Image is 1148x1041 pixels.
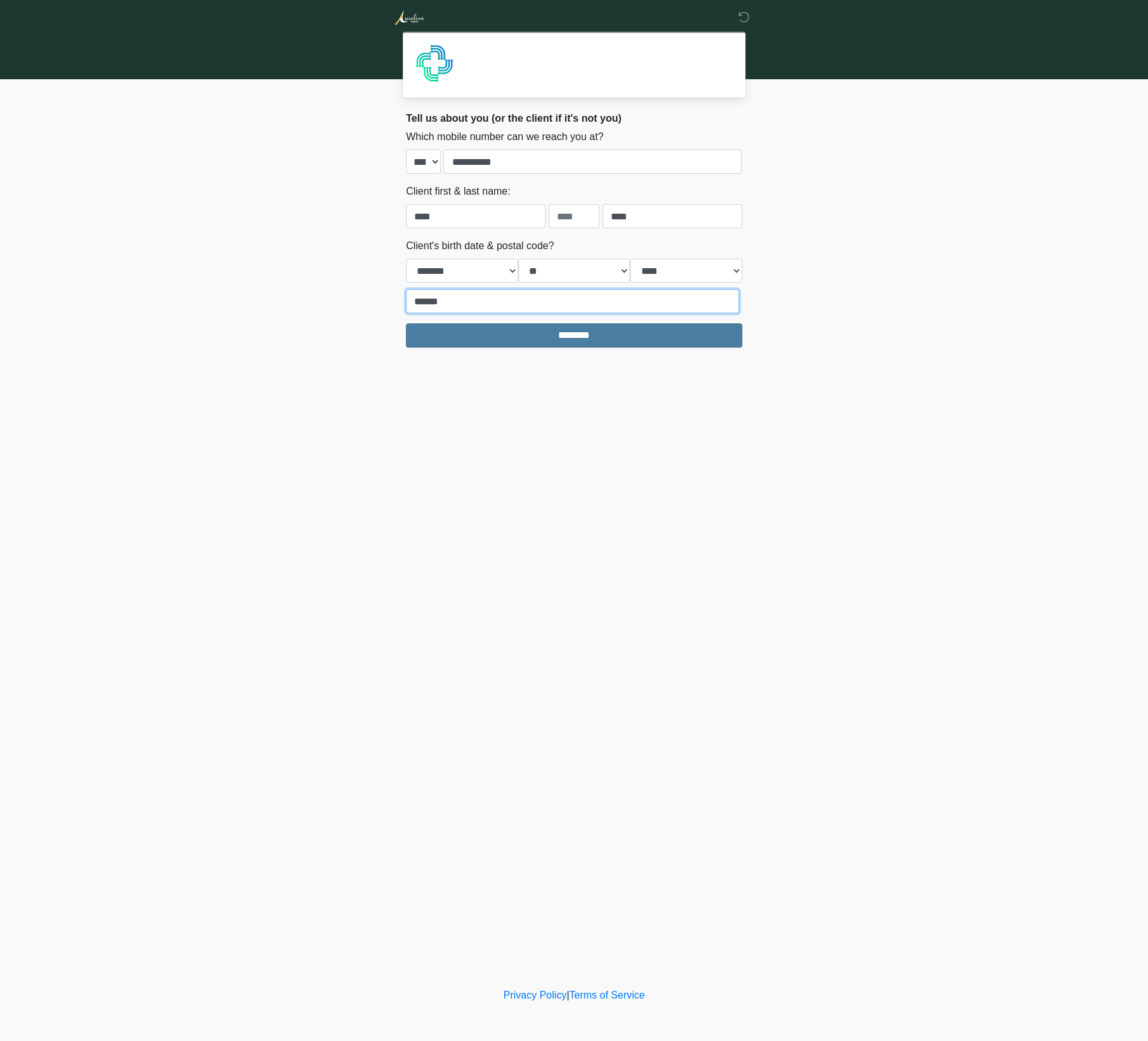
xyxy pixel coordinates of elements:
label: Client's birth date & postal code? [406,238,554,254]
img: Aurelion Med Spa Logo [393,10,424,25]
a: Terms of Service [569,990,644,1000]
a: Privacy Policy [504,990,567,1000]
img: Agent Avatar [415,44,453,82]
label: Client first & last name: [406,184,511,199]
label: Which mobile number can we reach you at? [406,129,603,145]
a: | [566,990,569,1000]
h2: Tell us about you (or the client if it's not you) [406,112,742,124]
